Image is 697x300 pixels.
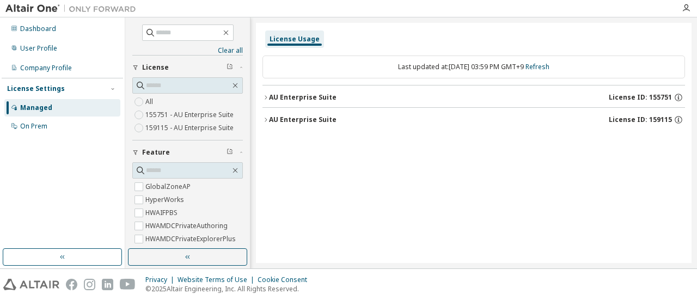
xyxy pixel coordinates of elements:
span: Clear filter [227,63,233,72]
span: Clear filter [227,148,233,157]
div: License Settings [7,84,65,93]
div: Dashboard [20,25,56,33]
div: Website Terms of Use [178,275,258,284]
img: facebook.svg [66,279,77,290]
div: Privacy [145,275,178,284]
span: License [142,63,169,72]
label: 159115 - AU Enterprise Suite [145,121,236,134]
div: AU Enterprise Suite [269,115,337,124]
div: AU Enterprise Suite [269,93,337,102]
span: License ID: 155751 [609,93,672,102]
label: 155751 - AU Enterprise Suite [145,108,236,121]
div: On Prem [20,122,47,131]
div: Company Profile [20,64,72,72]
button: AU Enterprise SuiteLicense ID: 159115 [262,108,685,132]
p: © 2025 Altair Engineering, Inc. All Rights Reserved. [145,284,314,293]
img: Altair One [5,3,142,14]
img: youtube.svg [120,279,136,290]
label: HyperWorks [145,193,186,206]
span: License ID: 159115 [609,115,672,124]
img: linkedin.svg [102,279,113,290]
div: License Usage [270,35,320,44]
a: Refresh [525,62,549,71]
button: Feature [132,140,243,164]
div: Last updated at: [DATE] 03:59 PM GMT+9 [262,56,685,78]
div: Managed [20,103,52,112]
label: HWAWPF [145,246,175,259]
a: Clear all [132,46,243,55]
label: HWAMDCPrivateExplorerPlus [145,232,238,246]
label: All [145,95,155,108]
img: instagram.svg [84,279,95,290]
img: altair_logo.svg [3,279,59,290]
label: GlobalZoneAP [145,180,193,193]
label: HWAIFPBS [145,206,180,219]
span: Feature [142,148,170,157]
button: AU Enterprise SuiteLicense ID: 155751 [262,85,685,109]
div: User Profile [20,44,57,53]
label: HWAMDCPrivateAuthoring [145,219,230,232]
button: License [132,56,243,79]
div: Cookie Consent [258,275,314,284]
